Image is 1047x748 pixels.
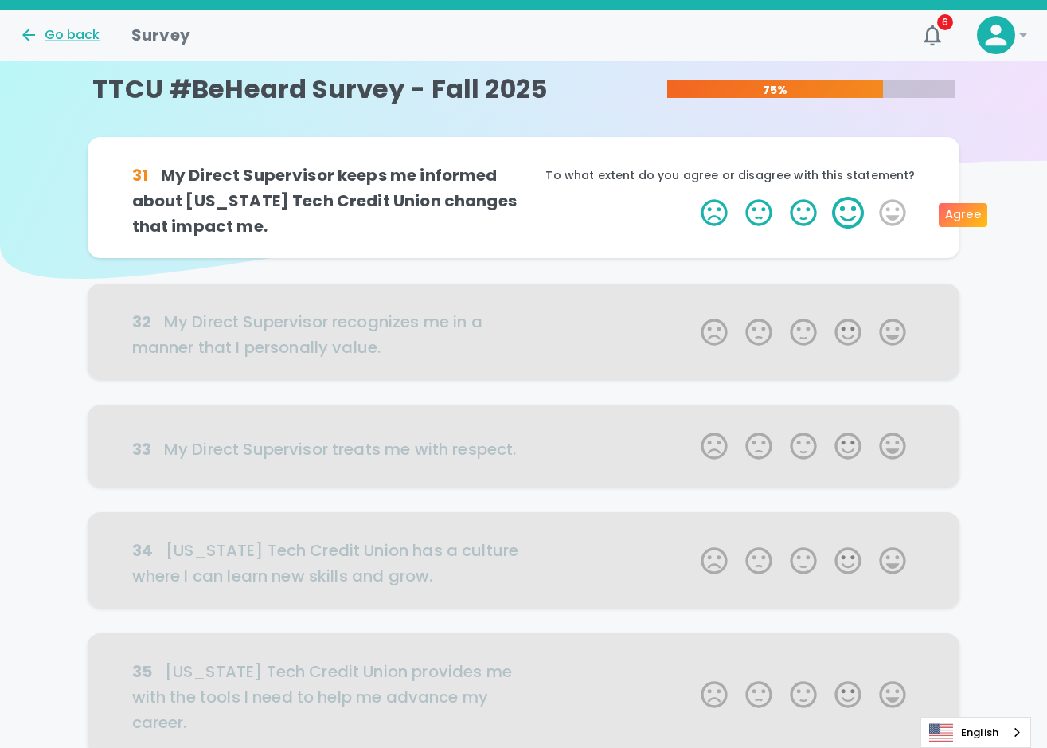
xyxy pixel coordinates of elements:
[19,25,100,45] button: Go back
[131,22,190,48] h1: Survey
[939,203,987,227] div: Agree
[920,717,1031,748] aside: Language selected: English
[921,718,1030,747] a: English
[132,163,524,239] h6: My Direct Supervisor keeps me informed about [US_STATE] Tech Credit Union changes that impact me.
[667,82,883,98] p: 75%
[920,717,1031,748] div: Language
[132,163,148,188] div: 31
[913,16,951,54] button: 6
[524,167,916,183] p: To what extent do you agree or disagree with this statement?
[92,73,548,105] h4: TTCU #BeHeard Survey - Fall 2025
[937,14,953,30] span: 6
